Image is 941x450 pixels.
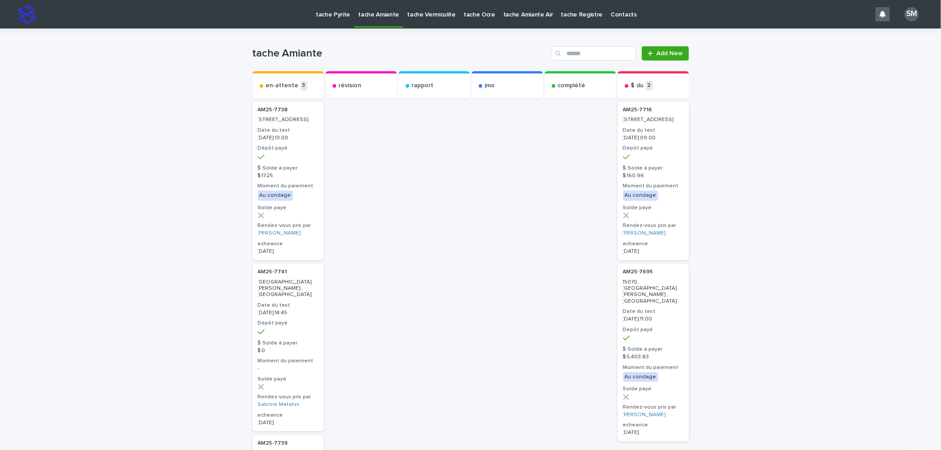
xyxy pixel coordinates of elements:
[258,320,318,327] h3: Dépôt payé
[657,50,683,57] span: Add New
[258,279,318,298] p: [GEOGRAPHIC_DATA][PERSON_NAME] , [GEOGRAPHIC_DATA]
[258,310,318,316] p: [DATE] 14:45
[339,82,362,89] p: révision
[623,412,666,418] a: [PERSON_NAME]
[412,82,434,89] p: rapport
[623,127,684,134] h3: Date du test
[618,264,689,441] a: AM25-7695 15070, [GEOGRAPHIC_DATA][PERSON_NAME] , [GEOGRAPHIC_DATA]Date du test[DATE] 11:00Dépôt ...
[623,346,684,353] h3: $ Solde à payer
[258,222,318,229] h3: Rendez-vous pris par
[258,117,318,123] p: [STREET_ADDRESS]
[258,107,318,113] p: AM25-7738
[623,354,684,360] p: $ 5,403.83
[258,204,318,211] h3: Solde payé
[258,127,318,134] h3: Date du test
[642,46,688,61] a: Add New
[258,165,318,172] h3: $ Solde à payer
[623,422,684,429] h3: echeance
[623,191,658,200] div: Au sondage
[258,376,318,383] h3: Solde payé
[258,230,301,236] a: [PERSON_NAME]
[623,107,684,113] p: AM25-7716
[623,404,684,411] h3: Rendez-vous pris par
[618,101,689,260] a: AM25-7716 [STREET_ADDRESS]Date du test[DATE] 09:00Dépôt payé$ Solde à payer$ 160.96Moment du paie...
[258,420,318,426] p: [DATE]
[631,82,644,89] p: $ du
[646,81,653,90] p: 2
[623,240,684,247] h3: echeance
[623,385,684,393] h3: Solde payé
[623,364,684,371] h3: Moment du paiement
[552,46,636,61] input: Search
[258,357,318,365] h3: Moment du paiement
[258,365,318,372] p: -
[258,248,318,255] p: [DATE]
[258,340,318,347] h3: $ Solde à payer
[258,401,300,408] a: Sabrine Metahni
[623,145,684,152] h3: Dépôt payé
[623,279,684,305] p: 15070, [GEOGRAPHIC_DATA][PERSON_NAME] , [GEOGRAPHIC_DATA]
[253,101,324,260] a: AM25-7738 [STREET_ADDRESS]Date du test[DATE] 13:00Dépôt payé$ Solde à payer$ 17.25Moment du paiem...
[258,412,318,419] h3: echeance
[18,5,36,23] img: stacker-logo-s-only.png
[301,81,307,90] p: 3
[623,230,666,236] a: [PERSON_NAME]
[253,47,549,60] h1: tache Amiante
[623,248,684,255] p: [DATE]
[623,182,684,190] h3: Moment du paiement
[623,269,684,275] p: AM25-7695
[485,82,495,89] p: jmo
[258,302,318,309] h3: Date du test
[266,82,299,89] p: en-attente
[558,82,586,89] p: complété
[904,7,919,21] div: SM
[258,240,318,247] h3: echeance
[623,326,684,333] h3: Dépôt payé
[623,117,684,123] p: [STREET_ADDRESS]
[623,372,658,382] div: Au sondage
[258,348,318,354] p: $ 0
[258,145,318,152] h3: Dépôt payé
[623,308,684,315] h3: Date du test
[623,173,684,179] p: $ 160.96
[258,191,293,200] div: Au sondage
[258,173,318,179] p: $ 17.25
[258,440,318,446] p: AM25-7739
[258,269,318,275] p: AM25-7741
[258,135,318,141] p: [DATE] 13:00
[623,204,684,211] h3: Solde payé
[623,430,684,436] p: [DATE]
[623,165,684,172] h3: $ Solde à payer
[258,393,318,401] h3: Rendez-vous pris par
[623,222,684,229] h3: Rendez-vous pris par
[623,316,684,322] p: [DATE] 11:00
[623,135,684,141] p: [DATE] 09:00
[253,264,324,431] a: AM25-7741 [GEOGRAPHIC_DATA][PERSON_NAME] , [GEOGRAPHIC_DATA]Date du test[DATE] 14:45Dépôt payé$ S...
[258,182,318,190] h3: Moment du paiement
